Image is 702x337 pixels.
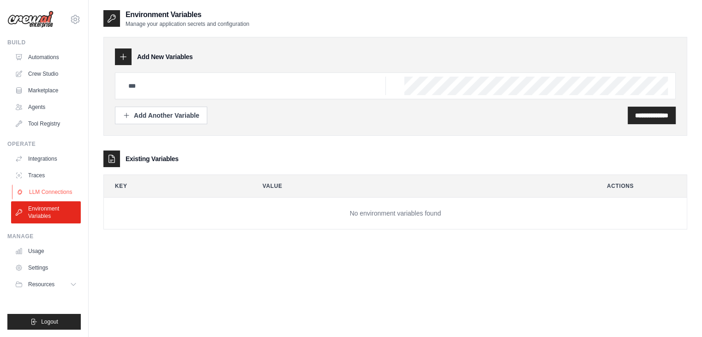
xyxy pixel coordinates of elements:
[7,233,81,240] div: Manage
[7,39,81,46] div: Build
[126,20,249,28] p: Manage your application secrets and configuration
[11,168,81,183] a: Traces
[11,66,81,81] a: Crew Studio
[11,201,81,223] a: Environment Variables
[7,11,54,28] img: Logo
[11,260,81,275] a: Settings
[137,52,193,61] h3: Add New Variables
[11,151,81,166] a: Integrations
[11,277,81,292] button: Resources
[7,140,81,148] div: Operate
[11,116,81,131] a: Tool Registry
[126,9,249,20] h2: Environment Variables
[11,244,81,259] a: Usage
[104,175,244,197] th: Key
[123,111,199,120] div: Add Another Variable
[12,185,82,199] a: LLM Connections
[28,281,54,288] span: Resources
[252,175,588,197] th: Value
[104,198,687,229] td: No environment variables found
[126,154,179,163] h3: Existing Variables
[7,314,81,330] button: Logout
[596,175,687,197] th: Actions
[11,50,81,65] a: Automations
[11,83,81,98] a: Marketplace
[115,107,207,124] button: Add Another Variable
[11,100,81,114] a: Agents
[41,318,58,325] span: Logout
